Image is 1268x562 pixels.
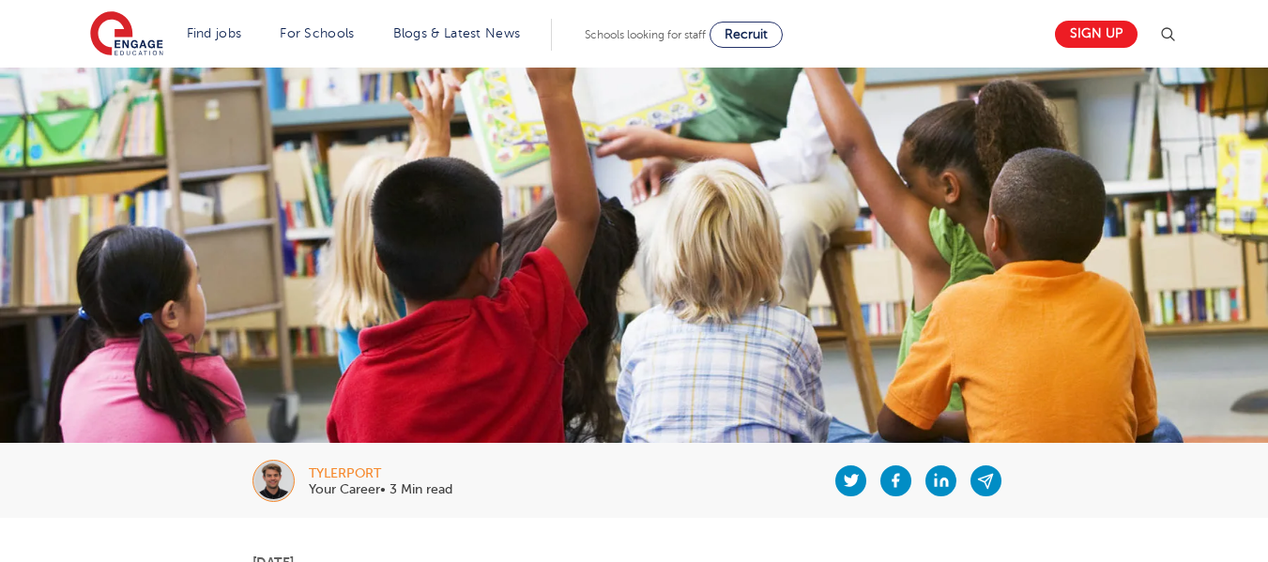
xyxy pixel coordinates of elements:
a: Blogs & Latest News [393,26,521,40]
a: Recruit [710,22,783,48]
span: Schools looking for staff [585,28,706,41]
a: Find jobs [187,26,242,40]
a: For Schools [280,26,354,40]
p: Your Career• 3 Min read [309,483,452,496]
div: tylerport [309,467,452,480]
a: Sign up [1055,21,1138,48]
img: Engage Education [90,11,163,58]
span: Recruit [725,27,768,41]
